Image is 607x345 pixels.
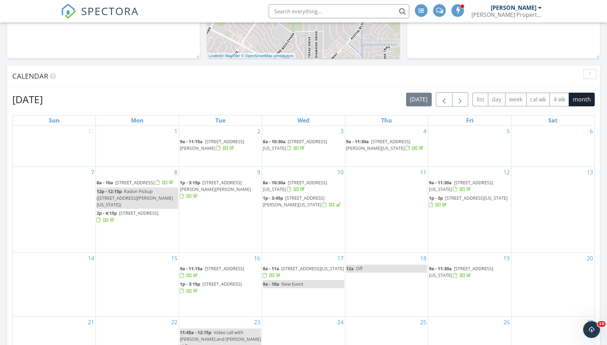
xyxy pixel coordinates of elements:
a: Go to September 25, 2025 [419,317,428,328]
a: 9a - 11:30a [STREET_ADDRESS][US_STATE] [429,265,510,280]
a: Go to September 13, 2025 [585,167,594,178]
button: week [505,93,527,106]
span: [STREET_ADDRESS] [115,179,155,186]
a: © MapTiler [221,54,240,58]
td: Go to September 6, 2025 [511,126,594,167]
a: Go to September 9, 2025 [256,167,262,178]
span: 9a - 11:30a [429,179,452,186]
a: Leaflet [209,54,220,58]
span: Calendar [12,71,48,81]
span: [STREET_ADDRESS][US_STATE] [445,195,508,201]
a: 1p - 3:15p [STREET_ADDRESS] [180,280,261,295]
td: Go to September 15, 2025 [96,252,179,316]
span: [STREET_ADDRESS][US_STATE] [429,179,493,192]
a: 9a - 11:15a [STREET_ADDRESS][PERSON_NAME] [180,138,244,151]
span: 9a - 11:30a [429,265,452,272]
td: Go to September 17, 2025 [262,252,345,316]
td: Go to September 5, 2025 [428,126,511,167]
button: cal wk [526,93,550,106]
a: 8a - 10:30a [STREET_ADDRESS][US_STATE] [263,179,327,192]
a: Monday [130,115,145,125]
button: month [569,93,595,106]
a: Go to September 14, 2025 [86,253,96,264]
span: 11:45a - 12:15p [180,329,211,336]
a: Go to September 17, 2025 [336,253,345,264]
a: Go to September 10, 2025 [336,167,345,178]
a: Go to August 31, 2025 [86,126,96,137]
iframe: Intercom live chat [583,321,600,338]
a: Go to September 19, 2025 [502,253,511,264]
a: Go to September 23, 2025 [253,317,262,328]
td: Go to September 1, 2025 [96,126,179,167]
span: [STREET_ADDRESS][US_STATE] [281,265,344,272]
a: Saturday [547,115,559,125]
button: 4 wk [549,93,569,106]
a: Go to September 22, 2025 [170,317,179,328]
td: Go to September 19, 2025 [428,252,511,316]
a: 1p - 3:45p [STREET_ADDRESS][PERSON_NAME][US_STATE] [263,195,341,208]
a: Go to September 15, 2025 [170,253,179,264]
span: New Event [281,281,303,287]
span: 2p - 4:15p [97,210,117,216]
a: Go to September 8, 2025 [173,167,179,178]
a: 9a - 11:30a [STREET_ADDRESS][PERSON_NAME][US_STATE] [346,138,427,153]
span: [STREET_ADDRESS][PERSON_NAME][US_STATE] [263,195,325,208]
a: Thursday [380,115,393,125]
span: 1p - 3p [429,195,443,201]
a: Go to September 20, 2025 [585,253,594,264]
a: 9a - 11:30a [STREET_ADDRESS][PERSON_NAME][US_STATE] [346,138,425,151]
span: [STREET_ADDRESS][US_STATE] [429,265,493,278]
a: 1p - 3:15p [STREET_ADDRESS] [180,281,242,294]
span: 10 [598,321,606,327]
a: 8a - 10:30a [STREET_ADDRESS][US_STATE] [263,138,327,151]
a: 1p - 3:15p [STREET_ADDRESS][PERSON_NAME][PERSON_NAME] [180,179,261,201]
span: [STREET_ADDRESS] [202,281,242,287]
button: Previous month [436,92,452,107]
td: Go to September 4, 2025 [345,126,428,167]
a: 8a - 10a [STREET_ADDRESS] [97,179,175,186]
button: day [488,93,505,106]
a: Friday [465,115,475,125]
button: Next month [452,92,469,107]
a: Go to September 24, 2025 [336,317,345,328]
button: [DATE] [406,93,432,106]
a: Go to September 18, 2025 [419,253,428,264]
td: Go to September 16, 2025 [179,252,262,316]
a: Go to September 7, 2025 [90,167,96,178]
a: Go to September 21, 2025 [86,317,96,328]
td: Go to September 18, 2025 [345,252,428,316]
a: 9a - 11:15a [STREET_ADDRESS][PERSON_NAME] [180,138,261,153]
span: 9a - 11:15a [180,138,203,145]
span: 12p - 12:15p [97,188,122,194]
td: Go to September 7, 2025 [13,166,96,252]
td: Go to September 14, 2025 [13,252,96,316]
span: [STREET_ADDRESS][PERSON_NAME][PERSON_NAME] [180,179,251,192]
a: 8a - 11a [STREET_ADDRESS][US_STATE] [263,265,344,280]
a: Go to September 3, 2025 [339,126,345,137]
td: Go to September 10, 2025 [262,166,345,252]
span: 8a - 10:30a [263,138,286,145]
a: 8a - 10:30a [STREET_ADDRESS][US_STATE] [263,179,344,194]
a: Tuesday [214,115,227,125]
a: 1p - 3:15p [STREET_ADDRESS][PERSON_NAME][PERSON_NAME] [180,179,251,199]
a: 9a - 11:30a [STREET_ADDRESS][US_STATE] [429,265,493,278]
td: Go to August 31, 2025 [13,126,96,167]
span: [STREET_ADDRESS] [205,265,244,272]
div: Smith Property Specialists, LLC [471,11,542,18]
a: 2p - 4:15p [STREET_ADDRESS] [97,210,158,223]
a: 9a - 11:15a [STREET_ADDRESS] [180,265,261,280]
td: Go to September 8, 2025 [96,166,179,252]
span: 1p - 3:15p [180,281,200,287]
a: 9a - 11:30a [STREET_ADDRESS][US_STATE] [429,179,510,194]
a: Sunday [47,115,61,125]
span: 9a - 10a [263,281,279,287]
a: 1p - 3p [STREET_ADDRESS][US_STATE] [429,194,510,209]
a: Go to September 27, 2025 [585,317,594,328]
td: Go to September 11, 2025 [345,166,428,252]
a: Go to September 4, 2025 [422,126,428,137]
a: 9a - 11:30a [STREET_ADDRESS][US_STATE] [429,179,493,192]
td: Go to September 2, 2025 [179,126,262,167]
span: 9a - 11:15a [180,265,203,272]
span: 1p - 3:15p [180,179,200,186]
a: Go to September 2, 2025 [256,126,262,137]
